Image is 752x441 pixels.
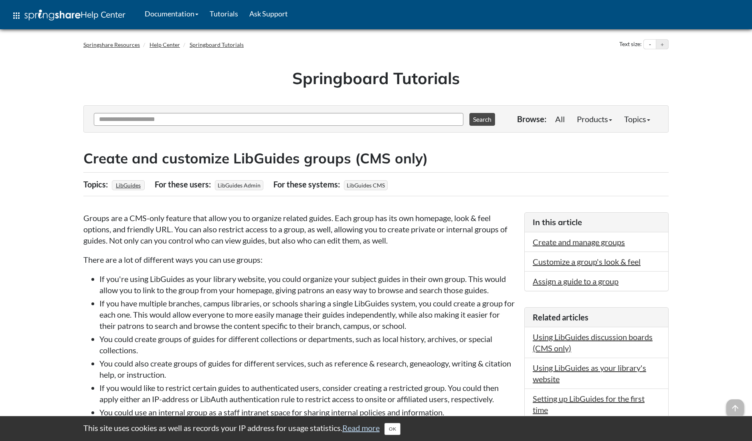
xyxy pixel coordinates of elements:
a: apps Help Center [6,4,131,28]
img: Springshare [24,10,81,20]
li: If you would like to restrict certain guides to authenticated users, consider creating a restrict... [99,382,516,405]
button: Close [384,423,400,435]
a: Documentation [139,4,204,24]
span: LibGuides Admin [215,180,263,190]
button: Decrease text size [644,40,656,49]
button: Increase text size [656,40,668,49]
a: Assign a guide to a group [533,276,619,286]
a: Using LibGuides as your library's website [533,363,646,384]
button: Search [469,113,495,126]
div: For these users: [155,177,213,192]
a: Products [571,111,618,127]
a: Springboard Tutorials [190,41,244,48]
h1: Springboard Tutorials [89,67,663,89]
li: If you have multiple branches, campus libraries, or schools sharing a single LibGuides system, yo... [99,298,516,331]
li: You could also create groups of guides for different services, such as reference & research, gene... [99,358,516,380]
span: LibGuides CMS [344,180,388,190]
div: For these systems: [273,177,342,192]
a: arrow_upward [726,400,744,410]
a: Help Center [150,41,180,48]
span: Related articles [533,312,588,322]
a: LibGuides [115,179,142,191]
a: Create and manage groups [533,237,625,247]
a: Read more [342,423,380,433]
span: Help Center [81,9,125,20]
a: All [549,111,571,127]
div: Topics: [83,177,110,192]
p: Browse: [517,113,546,125]
a: Springshare Resources [83,41,140,48]
li: You could use an internal group as a staff intranet space for sharing internal policies and infor... [99,407,516,418]
li: If you're using LibGuides as your library website, you could organize your subject guides in thei... [99,273,516,296]
a: Setting up LibGuides for the first time [533,394,645,415]
h2: Create and customize LibGuides groups (CMS only) [83,149,669,168]
div: Text size: [618,39,643,50]
p: There are a lot of different ways you can use groups: [83,254,516,265]
span: arrow_upward [726,399,744,417]
a: Customize a group's look & feel [533,257,641,266]
li: You could create groups of guides for different collections or departments, such as local history... [99,333,516,356]
span: apps [12,11,21,20]
p: Groups are a CMS-only feature that allow you to organize related guides. Each group has its own h... [83,212,516,246]
a: Using LibGuides discussion boards (CMS only) [533,332,653,353]
a: Topics [618,111,656,127]
h3: In this article [533,217,660,228]
a: Ask Support [244,4,293,24]
div: This site uses cookies as well as records your IP address for usage statistics. [75,422,677,435]
a: Tutorials [204,4,244,24]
